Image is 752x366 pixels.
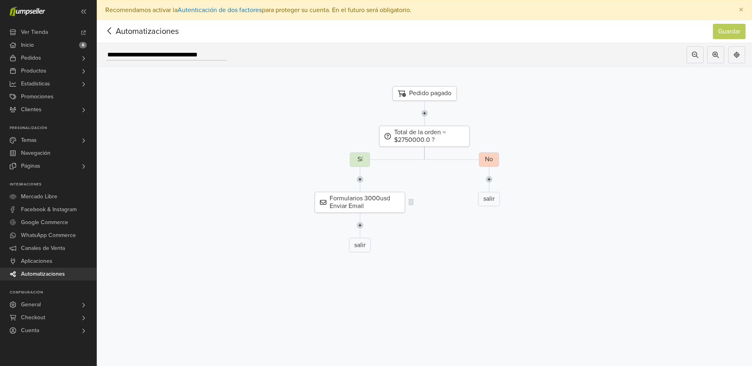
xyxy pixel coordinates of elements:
span: Checkout [21,311,45,324]
span: Cuenta [21,324,39,337]
p: Integraciones [10,182,96,187]
span: Google Commerce [21,216,68,229]
p: Configuración [10,290,96,295]
span: Canales de Venta [21,242,65,255]
span: Pedidos [21,52,41,64]
div: Formularios 3000usd Enviar Email [315,192,405,213]
span: Mercado Libre [21,190,57,203]
span: Páginas [21,160,40,173]
div: Total de la orden = $2750000.0 ? [379,126,470,147]
span: Promociones [21,90,54,103]
div: No [479,152,499,167]
button: Close [731,0,752,20]
div: salir [478,192,500,206]
a: Autenticación de dos factores [178,6,262,14]
span: Aplicaciones [21,255,52,268]
div: Pedido pagado [393,86,457,101]
img: line-7960e5f4d2b50ad2986e.svg [486,167,493,192]
span: Temas [21,134,37,147]
span: Ver Tienda [21,26,48,39]
button: Guardar [713,24,746,39]
img: line-7960e5f4d2b50ad2986e.svg [421,101,428,126]
span: Productos [21,64,46,77]
span: 6 [79,42,87,48]
span: Clientes [21,103,42,116]
span: Facebook & Instagram [21,203,77,216]
span: × [739,4,744,16]
span: Estadísticas [21,77,50,90]
span: General [21,298,41,311]
span: WhatsApp Commerce [21,229,76,242]
img: line-7960e5f4d2b50ad2986e.svg [357,213,363,238]
img: line-7960e5f4d2b50ad2986e.svg [357,167,363,192]
span: Automatizaciones [103,25,166,37]
p: Personalización [10,126,96,131]
span: Inicio [21,39,34,52]
span: Automatizaciones [21,268,65,281]
span: Navegación [21,147,50,160]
